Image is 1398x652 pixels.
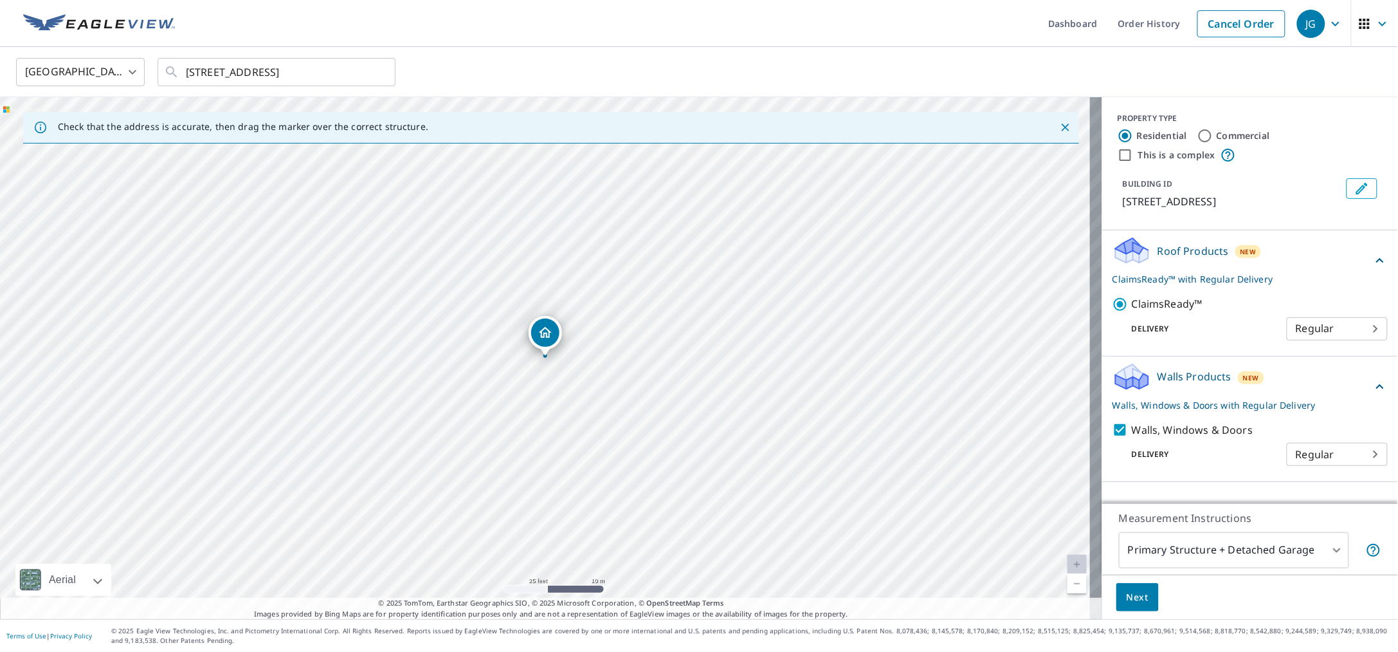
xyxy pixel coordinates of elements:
[1119,510,1381,526] p: Measurement Instructions
[529,316,562,356] div: Dropped pin, building 1, Residential property, 125 Lucy Ave Hummelstown, PA 17036
[1366,543,1381,558] span: Your report will include the primary structure and a detached garage if one exists.
[23,14,175,33] img: EV Logo
[45,564,80,596] div: Aerial
[1112,236,1388,286] div: Roof ProductsNewClaimsReady™ with Regular Delivery
[1112,398,1372,412] p: Walls, Windows & Doors with Regular Delivery
[50,631,92,640] a: Privacy Policy
[1138,149,1215,162] label: This is a complex
[1112,272,1372,286] p: ClaimsReady™ with Regular Delivery
[1197,10,1285,37] a: Cancel Order
[1057,119,1074,136] button: Close
[1112,323,1287,335] p: Delivery
[1137,129,1187,142] label: Residential
[1067,555,1087,574] a: Current Level 20, Zoom In Disabled
[15,564,111,596] div: Aerial
[6,631,46,640] a: Terms of Use
[1287,436,1388,472] div: Regular
[1123,194,1341,209] p: [STREET_ADDRESS]
[1243,373,1259,383] span: New
[379,598,724,609] span: © 2025 TomTom, Earthstar Geographics SIO, © 2025 Microsoft Corporation, ©
[186,54,369,90] input: Search by address or latitude-longitude
[1217,129,1270,142] label: Commercial
[6,632,92,640] p: |
[1118,113,1383,124] div: PROPERTY TYPE
[1287,311,1388,347] div: Regular
[1116,583,1159,612] button: Next
[1067,574,1087,593] a: Current Level 20, Zoom Out
[703,598,724,608] a: Terms
[1347,178,1377,199] button: Edit building 1
[1297,10,1325,38] div: JG
[1127,590,1148,606] span: Next
[1123,178,1172,189] p: BUILDING ID
[16,54,145,90] div: [GEOGRAPHIC_DATA]
[1157,243,1229,259] p: Roof Products
[1132,296,1203,312] p: ClaimsReady™
[1112,449,1287,460] p: Delivery
[1132,422,1253,438] p: Walls, Windows & Doors
[1119,532,1349,568] div: Primary Structure + Detached Garage
[58,121,428,133] p: Check that the address is accurate, then drag the marker over the correct structure.
[646,598,700,608] a: OpenStreetMap
[1240,247,1257,257] span: New
[111,626,1392,646] p: © 2025 Eagle View Technologies, Inc. and Pictometry International Corp. All Rights Reserved. Repo...
[1112,362,1388,412] div: Walls ProductsNewWalls, Windows & Doors with Regular Delivery
[1157,369,1231,384] p: Walls Products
